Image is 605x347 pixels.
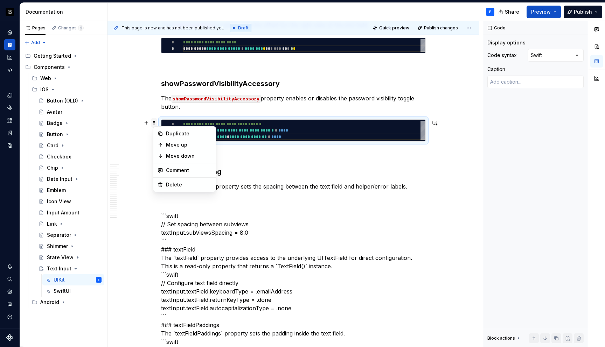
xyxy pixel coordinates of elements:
div: Android [40,299,59,306]
div: E [489,9,491,15]
a: Checkbox [36,151,104,162]
div: E [98,276,99,283]
div: SwiftUI [54,288,71,295]
div: Text Input [47,265,71,272]
a: Separator [36,229,104,241]
a: Link [36,218,104,229]
div: Avatar [47,108,62,115]
a: Button [36,129,104,140]
button: Contact support [4,299,15,310]
div: Button [47,131,63,138]
div: Components [22,62,104,73]
a: Card [36,140,104,151]
div: Caption [487,66,505,73]
h3: subViewsSpacing [161,167,426,177]
span: Publish changes [424,25,458,31]
div: Page tree [22,50,104,308]
a: SwiftUI [42,285,104,297]
button: Add [22,38,49,48]
a: Badge [36,118,104,129]
svg: Supernova Logo [6,334,13,341]
div: Delete [166,181,211,188]
div: Android [29,297,104,308]
a: Text Input [36,263,104,274]
h3: showPasswordVisibilityAccessory [161,79,426,88]
div: Button (OLD) [47,97,78,104]
a: UIKitE [42,274,104,285]
a: Chip [36,162,104,173]
a: Home [4,27,15,38]
div: Block actions [487,335,515,341]
button: Publish changes [415,23,461,33]
span: This page is new and has not been published yet. [121,25,224,31]
div: Emblem [47,187,66,194]
p: The property enables or disables the password visibility toggle button. [161,94,426,111]
div: Icon View [47,198,71,205]
div: Assets [4,115,15,126]
span: Draft [238,25,249,31]
a: Shimmer [36,241,104,252]
span: Publish [574,8,592,15]
div: Link [47,220,57,227]
div: Badge [47,120,63,127]
a: Settings [4,286,15,297]
div: Date Input [47,176,72,183]
button: Publish [564,6,602,18]
div: iOS [40,86,49,93]
button: Share [495,6,524,18]
a: Emblem [36,185,104,196]
div: Documentation [26,8,104,15]
div: UIKit [54,276,65,283]
div: Block actions [487,333,521,343]
code: showPasswordVisibilityAccessory [172,95,260,103]
a: Avatar [36,106,104,118]
div: Web [29,73,104,84]
button: Quick preview [370,23,412,33]
button: Notifications [4,261,15,272]
div: Shimmer [47,243,68,250]
a: Storybook stories [4,127,15,139]
a: Input Amount [36,207,104,218]
div: Comment [166,167,211,174]
div: Move down [166,153,211,160]
img: ef5c8306-425d-487c-96cf-06dd46f3a532.png [6,8,14,16]
div: Code syntax [487,52,517,59]
a: Design tokens [4,90,15,101]
a: Icon View [36,196,104,207]
span: Quick preview [379,25,409,31]
div: Display options [487,39,526,46]
a: Components [4,102,15,113]
p: The property sets the spacing between the text field and helper/error labels. [161,182,426,191]
button: Search ⌘K [4,274,15,285]
div: Web [40,75,51,82]
a: State View [36,252,104,263]
div: Input Amount [47,209,79,216]
div: Changes [58,25,84,31]
span: 2 [78,25,84,31]
button: Preview [527,6,561,18]
a: Analytics [4,52,15,63]
a: Documentation [4,39,15,50]
div: Card [47,142,58,149]
div: State View [47,254,74,261]
div: Duplicate [166,130,211,137]
div: Components [34,64,65,71]
div: Chip [47,164,58,171]
span: Add [31,40,40,45]
a: Data sources [4,140,15,151]
span: Preview [531,8,551,15]
div: Move up [166,141,211,148]
div: Checkbox [47,153,71,160]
